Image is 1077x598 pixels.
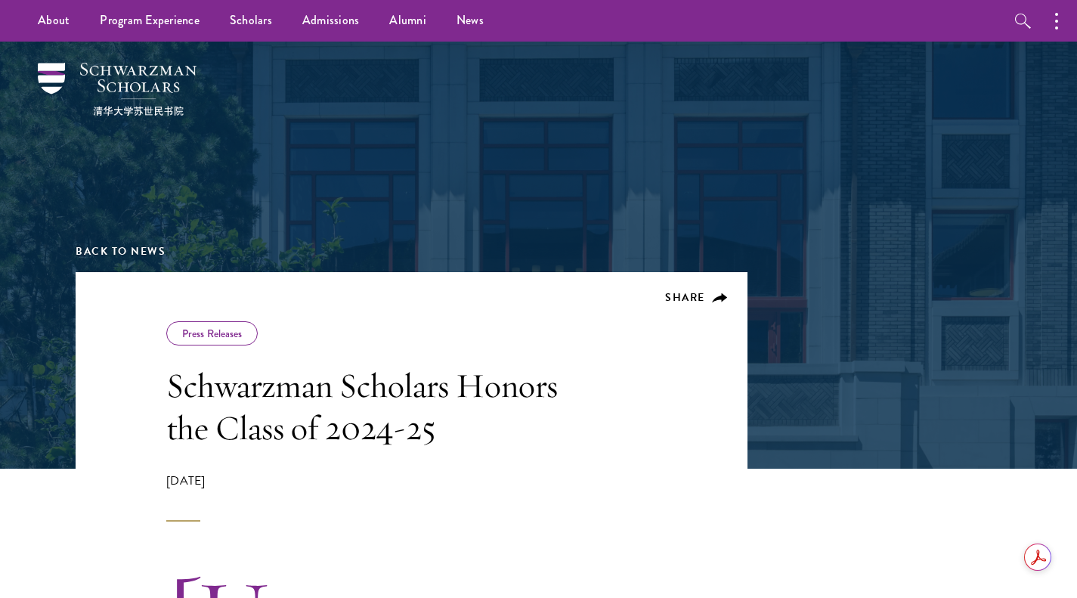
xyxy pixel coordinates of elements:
[166,472,597,522] div: [DATE]
[38,63,197,116] img: Schwarzman Scholars
[665,290,705,305] span: Share
[166,364,597,449] h1: Schwarzman Scholars Honors the Class of 2024-25
[665,291,728,305] button: Share
[76,243,166,259] a: Back to News
[182,326,242,341] a: Press Releases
